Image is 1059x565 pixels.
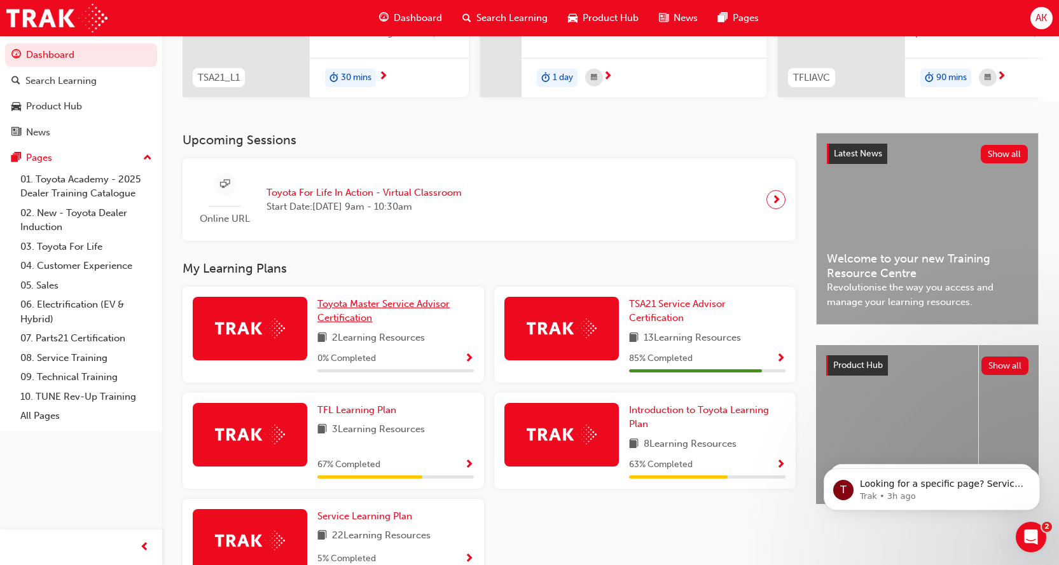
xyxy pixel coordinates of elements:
a: Service Learning Plan [317,509,417,524]
iframe: Intercom live chat [1016,522,1046,552]
button: Show all [981,357,1029,375]
span: book-icon [317,422,327,438]
img: Trak [527,425,597,444]
a: Online URLToyota For Life In Action - Virtual ClassroomStart Date:[DATE] 9am - 10:30am [193,168,786,231]
span: Introduction to Toyota Learning Plan [629,404,769,430]
a: 07. Parts21 Certification [15,329,157,348]
div: News [26,125,50,140]
span: next-icon [772,191,781,208]
span: next-icon [997,71,1006,83]
img: Trak [527,318,597,338]
a: 4x4 and Towing [816,345,978,504]
a: Product Hub [5,95,157,118]
button: Pages [5,146,157,170]
a: All Pages [15,406,157,426]
span: Product Hub [833,360,883,371]
span: News [674,11,698,25]
a: Introduction to Toyota Learning Plan [629,403,786,432]
a: Latest NewsShow all [827,144,1028,164]
span: Show Progress [464,554,474,565]
span: pages-icon [11,153,21,164]
span: search-icon [462,10,471,26]
a: 04. Customer Experience [15,256,157,276]
span: search-icon [11,76,20,87]
button: DashboardSearch LearningProduct HubNews [5,41,157,146]
button: Show all [981,145,1028,163]
a: 06. Electrification (EV & Hybrid) [15,295,157,329]
span: calendar-icon [591,70,597,86]
span: Welcome to your new Training Resource Centre [827,252,1028,280]
a: 02. New - Toyota Dealer Induction [15,203,157,237]
img: Trak [215,531,285,550]
span: Latest News [834,148,882,159]
a: search-iconSearch Learning [452,5,558,31]
button: AK [1030,7,1053,29]
iframe: Intercom notifications message [805,442,1059,531]
a: 10. TUNE Rev-Up Training [15,387,157,407]
span: book-icon [317,330,327,346]
span: 85 % Completed [629,351,693,366]
span: news-icon [659,10,668,26]
span: prev-icon [140,540,149,555]
a: Latest NewsShow allWelcome to your new Training Resource CentreRevolutionise the way you access a... [816,133,1039,325]
span: 2 [1042,522,1052,532]
a: Dashboard [5,43,157,67]
span: 8 Learning Resources [644,437,737,453]
span: AK [1035,11,1047,25]
img: Trak [6,4,107,32]
span: Show Progress [464,353,474,365]
span: Toyota For Life In Action - Virtual Classroom [266,186,462,200]
span: book-icon [629,437,639,453]
span: duration-icon [329,70,338,86]
span: Pages [733,11,759,25]
a: car-iconProduct Hub [558,5,649,31]
div: Search Learning [25,74,97,88]
h3: My Learning Plans [183,261,796,276]
span: car-icon [11,101,21,112]
span: 3 Learning Resources [332,422,425,438]
span: Product Hub [583,11,639,25]
a: Toyota Master Service Advisor Certification [317,297,474,325]
span: Start Date: [DATE] 9am - 10:30am [266,200,462,214]
a: TFL Learning Plan [317,403,401,418]
img: Trak [215,425,285,444]
a: TSA21 Service Advisor Certification [629,297,786,325]
span: Show Progress [464,459,474,471]
a: Product HubShow all [826,355,1028,376]
span: next-icon [603,71,613,83]
a: 01. Toyota Academy - 2025 Dealer Training Catalogue [15,170,157,203]
span: next-icon [378,71,388,83]
h3: Upcoming Sessions [183,133,796,147]
span: Revolutionise the way you access and manage your learning resources. [827,280,1028,309]
a: guage-iconDashboard [369,5,452,31]
span: duration-icon [541,70,550,86]
span: 2 Learning Resources [332,330,425,346]
a: 05. Sales [15,276,157,296]
a: Search Learning [5,69,157,93]
a: 03. Toyota For Life [15,237,157,257]
span: calendar-icon [985,70,991,86]
span: book-icon [317,528,327,544]
span: 1 day [553,71,573,85]
span: 30 mins [341,71,371,85]
span: 0 % Completed [317,351,376,366]
span: Toyota Master Service Advisor Certification [317,298,450,324]
span: 22 Learning Resources [332,528,431,544]
span: Online URL [193,212,256,226]
button: Show Progress [464,351,474,367]
a: News [5,121,157,144]
span: book-icon [629,330,639,346]
span: car-icon [568,10,578,26]
span: duration-icon [925,70,934,86]
div: Pages [26,151,52,165]
span: pages-icon [718,10,728,26]
span: TSA21_L1 [198,71,240,85]
span: 67 % Completed [317,458,380,472]
span: news-icon [11,127,21,139]
span: guage-icon [11,50,21,61]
